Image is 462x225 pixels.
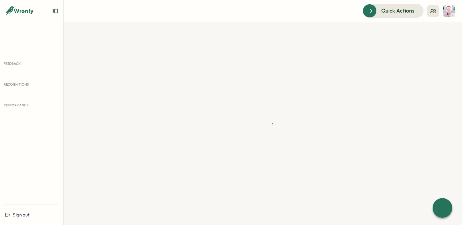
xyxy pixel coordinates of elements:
button: Quick Actions [363,4,423,17]
img: Martyn Fagg [443,5,455,17]
span: Quick Actions [381,7,415,15]
span: Sign out [13,212,30,218]
button: Expand sidebar [52,8,58,14]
